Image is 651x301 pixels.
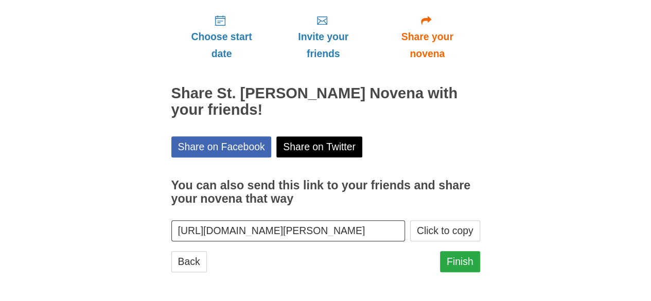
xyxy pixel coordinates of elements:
[171,6,272,67] a: Choose start date
[171,251,207,272] a: Back
[440,251,480,272] a: Finish
[182,28,262,62] span: Choose start date
[171,179,480,205] h3: You can also send this link to your friends and share your novena that way
[171,136,272,157] a: Share on Facebook
[276,136,362,157] a: Share on Twitter
[171,85,480,118] h2: Share St. [PERSON_NAME] Novena with your friends!
[385,28,470,62] span: Share your novena
[375,6,480,67] a: Share your novena
[410,220,480,241] button: Click to copy
[282,28,364,62] span: Invite your friends
[272,6,374,67] a: Invite your friends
